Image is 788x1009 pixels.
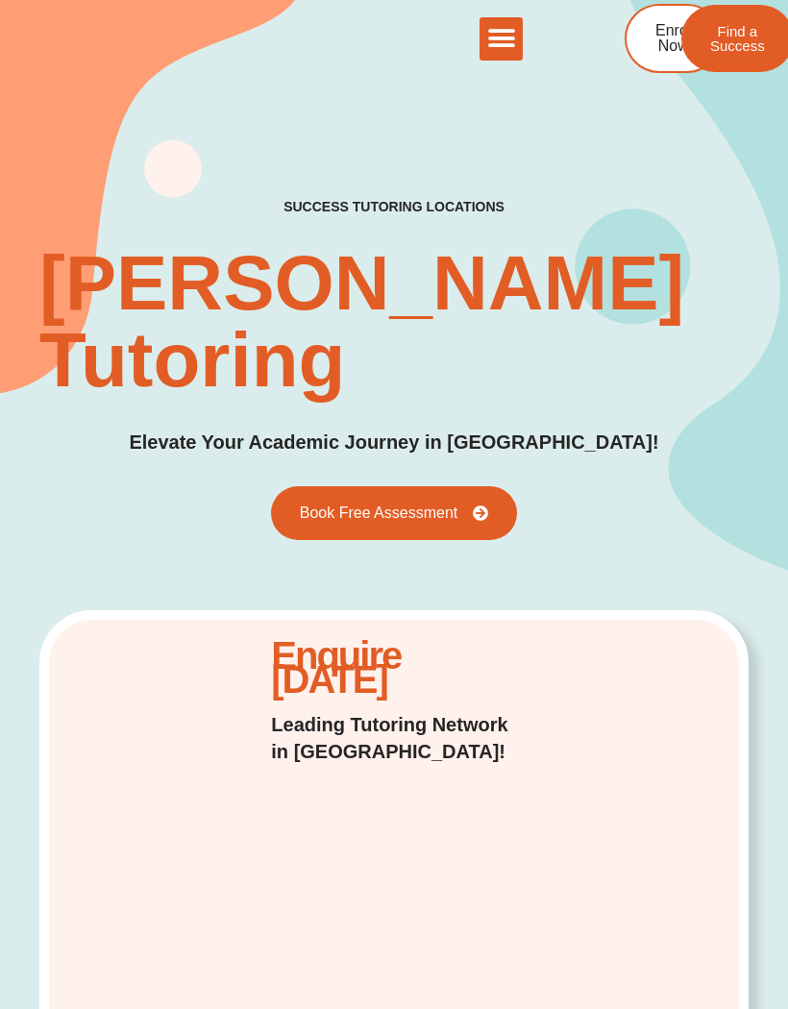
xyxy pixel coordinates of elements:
div: Menu Toggle [480,17,523,61]
h1: [PERSON_NAME] Tutoring [39,245,749,399]
h2: success tutoring locations [283,198,505,215]
p: Elevate Your Academic Journey in [GEOGRAPHIC_DATA]! [129,428,658,457]
span: Find a Success [710,24,765,53]
a: Book Free Assessment [271,486,518,540]
a: Enrol Now [625,4,722,73]
h2: Enquire [DATE] [271,644,516,692]
p: Leading Tutoring Network in [GEOGRAPHIC_DATA]! [271,711,516,765]
span: Enrol Now [655,23,691,54]
span: Book Free Assessment [300,505,458,521]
